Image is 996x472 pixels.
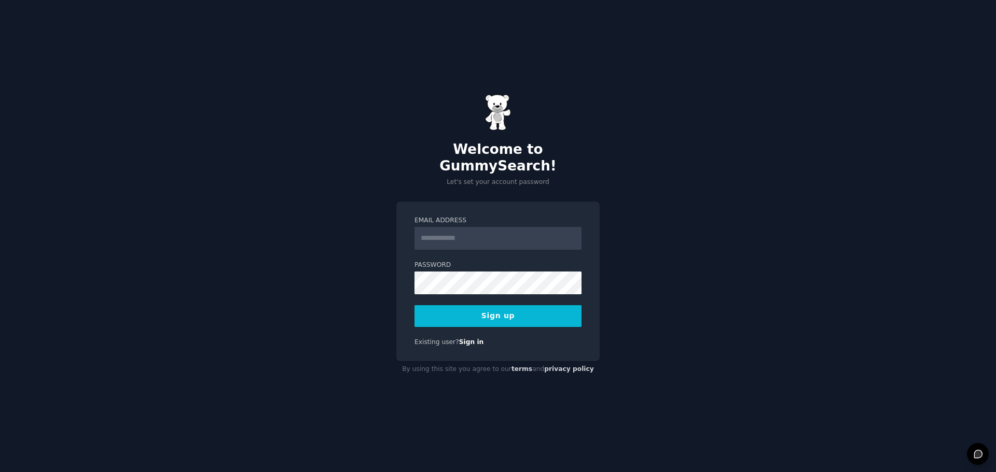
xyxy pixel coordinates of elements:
[414,338,459,346] span: Existing user?
[459,338,484,346] a: Sign in
[485,94,511,131] img: Gummy Bear
[544,365,594,373] a: privacy policy
[414,216,582,225] label: Email Address
[396,141,600,174] h2: Welcome to GummySearch!
[414,261,582,270] label: Password
[511,365,532,373] a: terms
[396,361,600,378] div: By using this site you agree to our and
[414,305,582,327] button: Sign up
[396,178,600,187] p: Let's set your account password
